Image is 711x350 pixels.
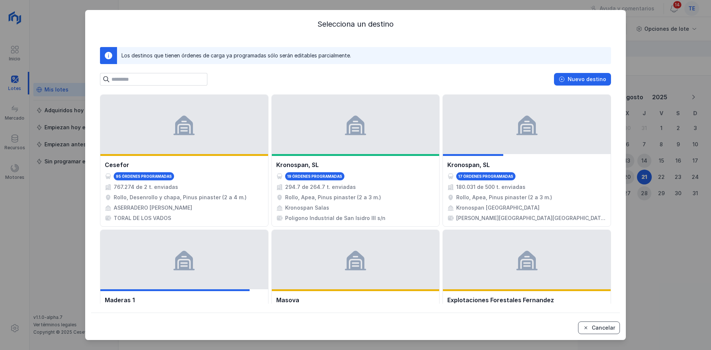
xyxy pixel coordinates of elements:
[554,73,611,86] button: Nuevo destino
[114,204,192,211] div: ASERRADERO [PERSON_NAME]
[447,160,490,169] div: Kronospan, SL
[578,321,620,334] button: Cancelar
[285,183,356,191] div: 294.7 de 264.7 t. enviadas
[458,174,513,179] div: 17 órdenes programadas
[568,76,606,83] div: Nuevo destino
[105,296,135,304] div: Maderas 1
[456,194,552,201] div: Rollo, Apea, Pinus pinaster (2 a 3 m.)
[114,183,178,191] div: 767.274 de 2 t. enviadas
[285,204,329,211] div: Kronospan Salas
[114,194,247,201] div: Rollo, Desenrollo y chapa, Pinus pinaster (2 a 4 m.)
[285,214,385,222] div: Poligono Industrial de San Isidro III s/n
[114,214,171,222] div: TORAL DE LOS VADOS
[285,194,381,201] div: Rollo, Apea, Pinus pinaster (2 a 3 m.)
[592,324,615,331] div: Cancelar
[456,214,606,222] div: [PERSON_NAME][GEOGRAPHIC_DATA][GEOGRAPHIC_DATA], Km 106, 09199, [GEOGRAPHIC_DATA]
[287,174,342,179] div: 19 órdenes programadas
[276,160,319,169] div: Kronospan, SL
[456,183,525,191] div: 180.031 de 500 t. enviadas
[121,52,351,59] div: Los destinos que tienen órdenes de carga ya programadas sólo serán editables parcialmente.
[456,204,540,211] div: Kronospan [GEOGRAPHIC_DATA]
[116,174,172,179] div: 95 órdenes programadas
[447,296,554,304] div: Explotaciones Forestales Fernandez
[105,160,129,169] div: Cesefor
[91,19,620,29] div: Selecciona un destino
[276,296,299,304] div: Masova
